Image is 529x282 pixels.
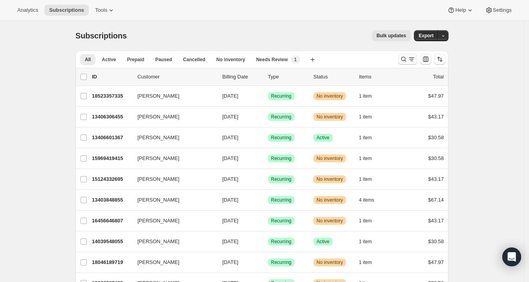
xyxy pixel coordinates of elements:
span: Recurring [271,93,291,99]
span: No inventory [317,155,343,162]
span: 1 [294,56,297,63]
button: 1 item [359,215,381,226]
button: [PERSON_NAME] [133,152,211,165]
span: Recurring [271,238,291,245]
span: 1 item [359,114,372,120]
button: Customize table column order and visibility [420,54,431,65]
span: $30.58 [428,155,444,161]
span: 1 item [359,93,372,99]
span: [DATE] [222,135,238,140]
p: 15969419415 [92,155,131,162]
span: 1 item [359,155,372,162]
button: [PERSON_NAME] [133,173,211,186]
span: Tools [95,7,107,13]
p: ID [92,73,131,81]
p: 18523357335 [92,92,131,100]
p: Status [313,73,353,81]
p: Customer [137,73,216,81]
span: 1 item [359,218,372,224]
button: [PERSON_NAME] [133,131,211,144]
p: Billing Date [222,73,262,81]
span: No inventory [317,93,343,99]
span: [DATE] [222,238,238,244]
div: 14039548055[PERSON_NAME][DATE]SuccessRecurringSuccessActive1 item$30.58 [92,236,444,247]
span: [PERSON_NAME] [137,217,179,225]
p: 16456646807 [92,217,131,225]
span: $43.17 [428,218,444,224]
span: Active [317,238,329,245]
div: Type [268,73,307,81]
span: 4 items [359,197,374,203]
div: 13403848855[PERSON_NAME][DATE]SuccessRecurringWarningNo inventory4 items$67.14 [92,195,444,206]
button: 1 item [359,132,381,143]
span: Active [102,56,116,63]
span: [DATE] [222,114,238,120]
span: 1 item [359,238,372,245]
span: Subscriptions [49,7,84,13]
span: Recurring [271,218,291,224]
span: 1 item [359,176,372,182]
button: [PERSON_NAME] [133,90,211,102]
button: 1 item [359,91,381,102]
button: Analytics [13,5,43,16]
p: Total [433,73,444,81]
span: Subscriptions [75,31,127,40]
div: Items [359,73,398,81]
span: Cancelled [183,56,205,63]
span: Paused [155,56,172,63]
span: No inventory [317,114,343,120]
div: 18523357335[PERSON_NAME][DATE]SuccessRecurringWarningNo inventory1 item$47.97 [92,91,444,102]
span: [PERSON_NAME] [137,238,179,246]
span: [DATE] [222,176,238,182]
p: 18046189719 [92,258,131,266]
span: Active [317,135,329,141]
div: 15124332695[PERSON_NAME][DATE]SuccessRecurringWarningNo inventory1 item$43.17 [92,174,444,185]
span: 1 item [359,259,372,266]
div: IDCustomerBilling DateTypeStatusItemsTotal [92,73,444,81]
span: [PERSON_NAME] [137,134,179,142]
span: [DATE] [222,155,238,161]
span: Analytics [17,7,38,13]
span: Recurring [271,259,291,266]
span: $67.14 [428,197,444,203]
span: [DATE] [222,93,238,99]
span: $43.17 [428,176,444,182]
span: [PERSON_NAME] [137,175,179,183]
button: Settings [480,5,516,16]
span: [PERSON_NAME] [137,258,179,266]
span: Prepaid [127,56,144,63]
div: 18046189719[PERSON_NAME][DATE]SuccessRecurringWarningNo inventory1 item$47.97 [92,257,444,268]
button: 1 item [359,236,381,247]
span: Recurring [271,155,291,162]
span: $30.58 [428,238,444,244]
button: Tools [90,5,120,16]
button: 1 item [359,174,381,185]
p: 13406306455 [92,113,131,121]
button: [PERSON_NAME] [133,256,211,269]
span: No inventory [317,176,343,182]
span: [PERSON_NAME] [137,113,179,121]
span: $47.97 [428,259,444,265]
span: No inventory [317,218,343,224]
p: 13403848855 [92,196,131,204]
button: Subscriptions [44,5,89,16]
button: [PERSON_NAME] [133,215,211,227]
span: Recurring [271,135,291,141]
button: 1 item [359,257,381,268]
button: Search and filter results [398,54,417,65]
span: Recurring [271,197,291,203]
p: 14039548055 [92,238,131,246]
span: Bulk updates [377,33,406,39]
span: Needs Review [256,56,288,63]
button: Sort the results [434,54,445,65]
span: Recurring [271,176,291,182]
span: [PERSON_NAME] [137,155,179,162]
button: Export [414,30,438,41]
span: [PERSON_NAME] [137,92,179,100]
button: 1 item [359,153,381,164]
span: [PERSON_NAME] [137,196,179,204]
button: 4 items [359,195,383,206]
span: [DATE] [222,259,238,265]
span: Export [419,33,434,39]
button: Bulk updates [372,30,411,41]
